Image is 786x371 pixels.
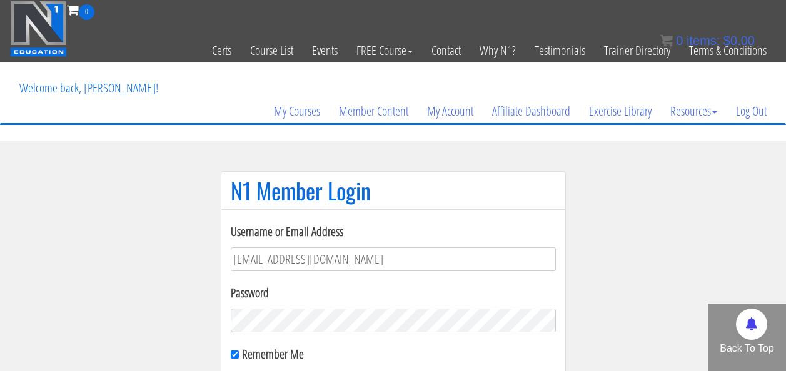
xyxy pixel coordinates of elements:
[10,1,67,57] img: n1-education
[67,1,94,18] a: 0
[242,345,304,362] label: Remember Me
[10,63,168,113] p: Welcome back, [PERSON_NAME]!
[723,34,755,47] bdi: 0.00
[330,81,418,141] a: Member Content
[203,20,241,81] a: Certs
[687,34,720,47] span: items:
[79,4,94,20] span: 0
[661,81,727,141] a: Resources
[241,20,303,81] a: Course List
[470,20,525,81] a: Why N1?
[595,20,680,81] a: Trainer Directory
[231,222,556,241] label: Username or Email Address
[418,81,483,141] a: My Account
[680,20,776,81] a: Terms & Conditions
[303,20,347,81] a: Events
[580,81,661,141] a: Exercise Library
[265,81,330,141] a: My Courses
[727,81,776,141] a: Log Out
[231,178,556,203] h1: N1 Member Login
[660,34,673,47] img: icon11.png
[483,81,580,141] a: Affiliate Dashboard
[525,20,595,81] a: Testimonials
[723,34,730,47] span: $
[676,34,683,47] span: 0
[347,20,422,81] a: FREE Course
[660,34,755,47] a: 0 items: $0.00
[708,341,786,356] p: Back To Top
[422,20,470,81] a: Contact
[231,284,556,302] label: Password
